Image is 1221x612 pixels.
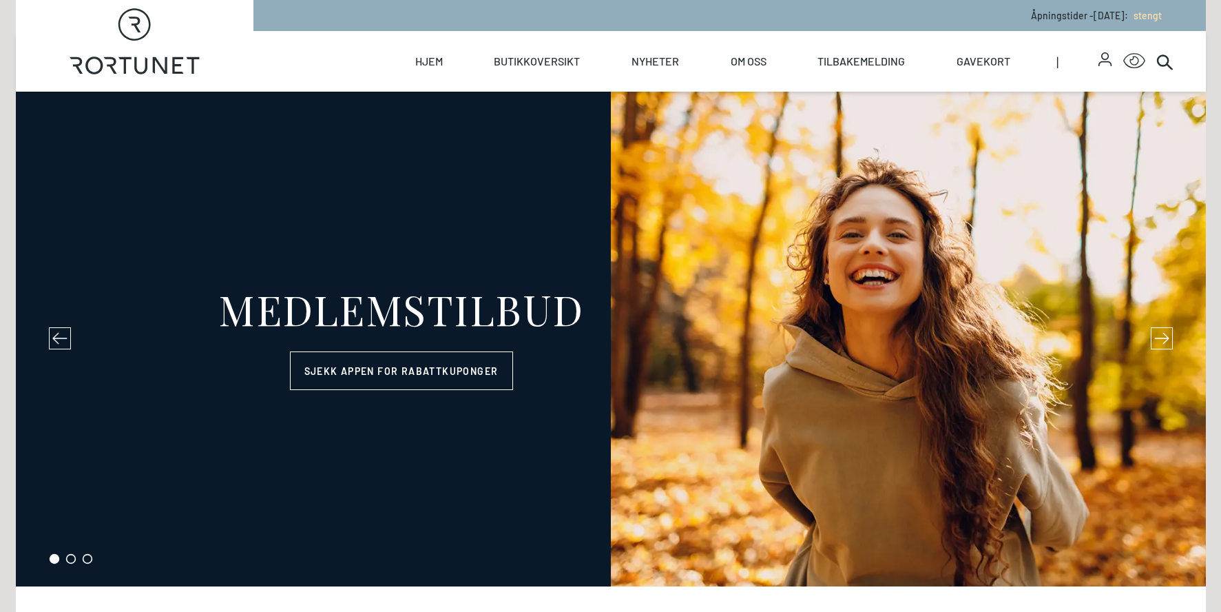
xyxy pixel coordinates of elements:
[415,31,443,92] a: Hjem
[218,288,584,329] div: MEDLEMSTILBUD
[16,92,1206,586] section: carousel-slider
[1123,50,1145,72] button: Open Accessibility Menu
[731,31,766,92] a: Om oss
[957,31,1010,92] a: Gavekort
[632,31,679,92] a: Nyheter
[494,31,580,92] a: Butikkoversikt
[16,92,1206,586] div: slide 1 of 3
[1134,10,1162,21] span: stengt
[817,31,905,92] a: Tilbakemelding
[1031,8,1162,23] p: Åpningstider - [DATE] :
[1128,10,1162,21] a: stengt
[290,351,513,390] a: Sjekk appen for rabattkuponger
[1056,31,1099,92] span: |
